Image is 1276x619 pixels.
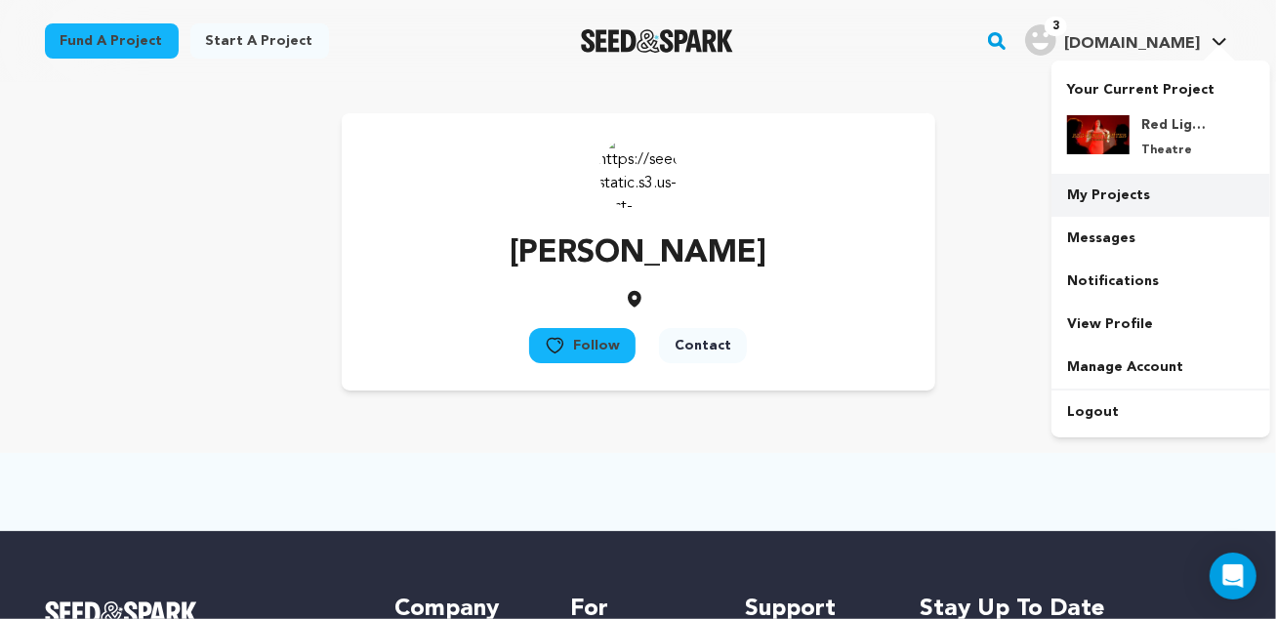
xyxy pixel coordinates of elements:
[1021,21,1231,62] span: Hrproductions.Studio's Profile
[1045,17,1067,36] span: 3
[510,230,766,277] p: [PERSON_NAME]
[1051,174,1270,217] a: My Projects
[1141,115,1212,135] h4: Red Light Winter [GEOGRAPHIC_DATA]
[190,23,329,59] a: Start a project
[1067,115,1130,154] img: 2783e5c58354f59d.jpg
[1067,72,1255,174] a: Your Current Project Red Light Winter [GEOGRAPHIC_DATA] Theatre
[45,23,179,59] a: Fund a project
[1051,260,1270,303] a: Notifications
[1025,24,1056,56] img: user.png
[659,328,747,363] button: Contact
[581,29,734,53] img: Seed&Spark Logo Dark Mode
[1021,21,1231,56] a: Hrproductions.Studio's Profile
[1051,303,1270,346] a: View Profile
[1051,217,1270,260] a: Messages
[1025,24,1200,56] div: Hrproductions.Studio's Profile
[1141,143,1212,158] p: Theatre
[1051,346,1270,389] a: Manage Account
[1064,36,1200,52] span: [DOMAIN_NAME]
[599,133,678,211] img: https://seedandspark-static.s3.us-east-2.amazonaws.com/images/User/002/292/146/medium/ACg8ocJBaqJ...
[1210,553,1256,599] div: Open Intercom Messenger
[529,328,636,363] button: Follow
[1051,391,1270,433] a: Logout
[581,29,734,53] a: Seed&Spark Homepage
[1067,72,1255,100] p: Your Current Project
